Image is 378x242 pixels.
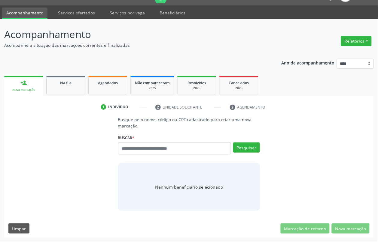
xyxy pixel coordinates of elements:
[54,7,99,18] a: Serviços ofertados
[118,116,260,129] p: Busque pelo nome, código ou CPF cadastrado para criar uma nova marcação.
[135,80,170,85] span: Não compareceram
[135,86,170,90] div: 2025
[282,59,335,66] p: Ano de acompanhamento
[8,223,29,234] button: Limpar
[233,142,260,153] button: Pesquisar
[341,36,372,46] button: Relatórios
[155,7,190,18] a: Beneficiários
[224,86,254,90] div: 2025
[8,88,39,92] div: Nova marcação
[98,80,118,85] span: Agendados
[229,80,249,85] span: Cancelados
[332,223,370,234] button: Nova marcação
[182,86,212,90] div: 2025
[118,133,135,142] label: Buscar
[155,184,223,190] span: Nenhum beneficiário selecionado
[281,223,330,234] button: Marcação de retorno
[2,7,47,19] a: Acompanhamento
[60,80,72,85] span: Na fila
[108,104,128,110] div: Indivíduo
[4,27,263,42] p: Acompanhamento
[20,79,27,86] div: person_add
[105,7,149,18] a: Serviços por vaga
[187,80,206,85] span: Resolvidos
[4,42,263,48] p: Acompanhe a situação das marcações correntes e finalizadas
[101,104,106,110] div: 1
